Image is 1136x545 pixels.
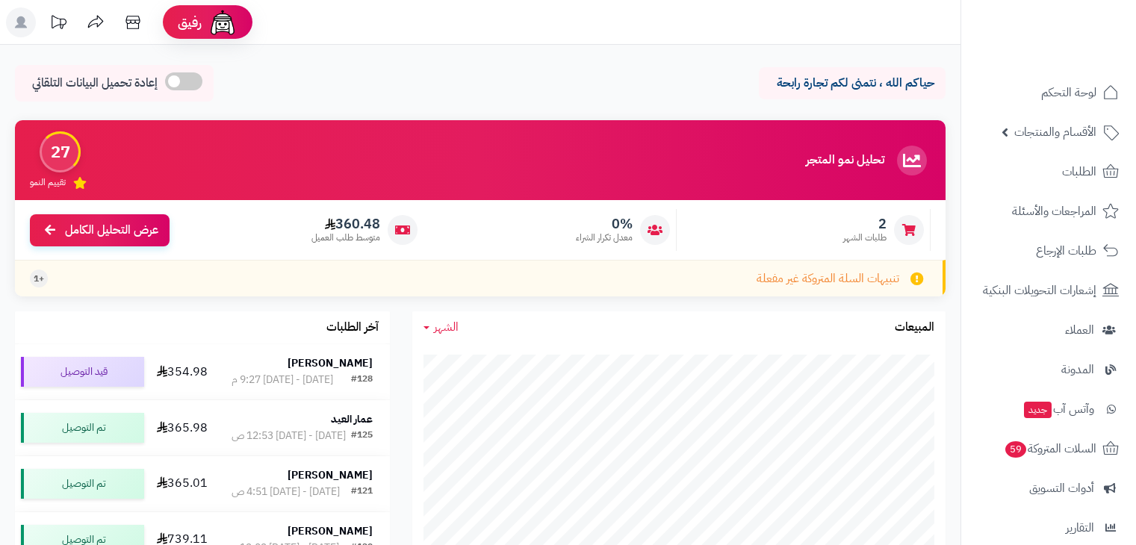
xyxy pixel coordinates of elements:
[970,193,1127,229] a: المراجعات والأسئلة
[311,231,380,244] span: متوسط طلب العميل
[983,280,1096,301] span: إشعارات التحويلات البنكية
[40,7,77,41] a: تحديثات المنصة
[576,216,633,232] span: 0%
[1062,161,1096,182] span: الطلبات
[970,75,1127,110] a: لوحة التحكم
[1012,201,1096,222] span: المراجعات والأسئلة
[1022,399,1094,420] span: وآتس آب
[326,321,379,334] h3: آخر الطلبات
[970,154,1127,190] a: الطلبات
[843,216,887,232] span: 2
[30,214,170,246] a: عرض التحليل الكامل
[1014,122,1096,143] span: الأقسام والمنتجات
[21,469,144,499] div: تم التوصيل
[970,470,1127,506] a: أدوات التسويق
[21,357,144,387] div: قيد التوصيل
[970,233,1127,269] a: طلبات الإرجاع
[288,467,373,483] strong: [PERSON_NAME]
[311,216,380,232] span: 360.48
[331,411,373,427] strong: عمار العيد
[970,312,1127,348] a: العملاء
[970,352,1127,387] a: المدونة
[34,272,44,285] span: +1
[770,75,934,92] p: حياكم الله ، نتمنى لكم تجارة رابحة
[1024,402,1052,418] span: جديد
[757,270,899,287] span: تنبيهات السلة المتروكة غير مفعلة
[288,355,373,371] strong: [PERSON_NAME]
[895,321,934,334] h3: المبيعات
[32,75,158,92] span: إعادة تحميل البيانات التلقائي
[288,523,373,539] strong: [PERSON_NAME]
[232,373,333,387] div: [DATE] - [DATE] 9:27 م
[806,154,884,167] h3: تحليل نمو المتجر
[1041,82,1096,103] span: لوحة التحكم
[1029,478,1094,499] span: أدوات التسويق
[351,485,373,499] div: #121
[1005,441,1026,458] span: 59
[351,429,373,443] div: #125
[30,176,66,189] span: تقييم النمو
[208,7,238,37] img: ai-face.png
[434,318,459,336] span: الشهر
[65,222,158,239] span: عرض التحليل الكامل
[970,391,1127,427] a: وآتس آبجديد
[1004,438,1096,459] span: السلات المتروكة
[150,456,214,511] td: 365.01
[232,429,346,443] div: [DATE] - [DATE] 12:53 ص
[1061,359,1094,380] span: المدونة
[150,344,214,399] td: 354.98
[232,485,340,499] div: [DATE] - [DATE] 4:51 ص
[970,272,1127,308] a: إشعارات التحويلات البنكية
[1036,240,1096,261] span: طلبات الإرجاع
[423,319,459,336] a: الشهر
[576,231,633,244] span: معدل تكرار الشراء
[1065,320,1094,340] span: العملاء
[21,413,144,443] div: تم التوصيل
[150,400,214,455] td: 365.98
[178,13,202,31] span: رفيق
[970,431,1127,467] a: السلات المتروكة59
[843,231,887,244] span: طلبات الشهر
[351,373,373,387] div: #128
[1066,517,1094,538] span: التقارير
